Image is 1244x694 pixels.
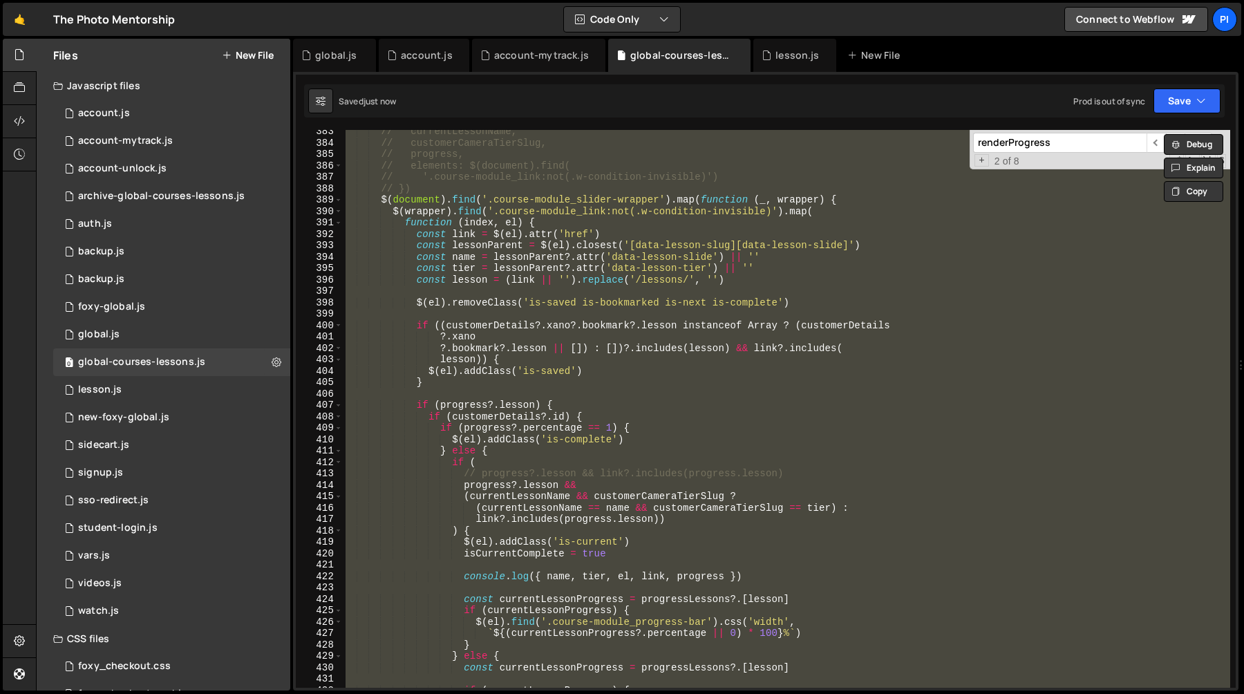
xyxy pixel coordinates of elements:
[494,48,589,62] div: account-mytrack.js
[296,149,343,160] div: 385
[1153,88,1221,113] button: Save
[296,366,343,377] div: 404
[847,48,905,62] div: New File
[1164,134,1223,155] button: Debug
[78,550,110,562] div: vars.js
[1064,7,1208,32] a: Connect to Webflow
[53,155,290,182] div: 13533/41206.js
[296,605,343,617] div: 425
[296,525,343,537] div: 418
[53,404,290,431] div: 13533/40053.js
[296,571,343,583] div: 422
[53,487,290,514] div: 13533/47004.js
[296,377,343,388] div: 405
[53,293,290,321] div: 13533/34219.js
[53,376,290,404] div: 13533/35472.js
[53,459,290,487] div: 13533/35364.js
[296,617,343,628] div: 426
[296,229,343,241] div: 392
[78,605,119,617] div: watch.js
[296,468,343,480] div: 413
[53,48,78,63] h2: Files
[296,400,343,411] div: 407
[315,48,357,62] div: global.js
[222,50,274,61] button: New File
[78,660,171,673] div: foxy_checkout.css
[630,48,734,62] div: global-courses-lessons.js
[78,494,149,507] div: sso-redirect.js
[296,422,343,434] div: 409
[364,95,396,107] div: just now
[53,11,175,28] div: The Photo Mentorship
[296,434,343,446] div: 410
[296,457,343,469] div: 412
[296,548,343,560] div: 420
[78,522,158,534] div: student-login.js
[78,245,124,258] div: backup.js
[1147,133,1166,153] span: ​
[53,431,290,459] div: 13533/43446.js
[296,673,343,685] div: 431
[296,514,343,525] div: 417
[78,190,245,203] div: archive-global-courses-lessons.js
[53,653,290,680] div: 13533/38507.css
[78,301,145,313] div: foxy-global.js
[53,348,290,376] div: 13533/35292.js
[65,358,73,369] span: 0
[296,308,343,320] div: 399
[3,3,37,36] a: 🤙
[78,135,173,147] div: account-mytrack.js
[401,48,453,62] div: account.js
[53,321,290,348] div: 13533/39483.js
[1164,158,1223,178] button: Explain
[974,154,989,167] span: Toggle Replace mode
[296,503,343,514] div: 416
[53,265,290,293] div: 13533/45030.js
[296,343,343,355] div: 402
[339,95,396,107] div: Saved
[296,445,343,457] div: 411
[296,240,343,252] div: 393
[296,206,343,218] div: 390
[53,542,290,570] div: 13533/38978.js
[53,570,290,597] div: 13533/42246.js
[78,273,124,285] div: backup.js
[53,182,290,210] div: 13533/43968.js
[78,328,120,341] div: global.js
[78,384,122,396] div: lesson.js
[296,274,343,286] div: 396
[296,331,343,343] div: 401
[296,263,343,274] div: 395
[78,218,112,230] div: auth.js
[296,126,343,138] div: 383
[564,7,680,32] button: Code Only
[53,127,290,155] div: 13533/38628.js
[989,156,1025,167] span: 2 of 8
[78,577,122,590] div: videos.js
[296,662,343,674] div: 430
[296,559,343,571] div: 421
[78,107,130,120] div: account.js
[296,480,343,491] div: 414
[296,252,343,263] div: 394
[1212,7,1237,32] a: Pi
[78,439,129,451] div: sidecart.js
[78,162,167,175] div: account-unlock.js
[296,536,343,548] div: 419
[296,388,343,400] div: 406
[78,411,169,424] div: new-foxy-global.js
[53,597,290,625] div: 13533/38527.js
[296,354,343,366] div: 403
[296,138,343,149] div: 384
[296,320,343,332] div: 400
[53,514,290,542] div: 13533/46953.js
[37,625,290,653] div: CSS files
[53,100,290,127] div: 13533/34220.js
[53,210,290,238] div: 13533/34034.js
[296,160,343,172] div: 386
[37,72,290,100] div: Javascript files
[78,356,205,368] div: global-courses-lessons.js
[296,217,343,229] div: 391
[296,594,343,606] div: 424
[1073,95,1145,107] div: Prod is out of sync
